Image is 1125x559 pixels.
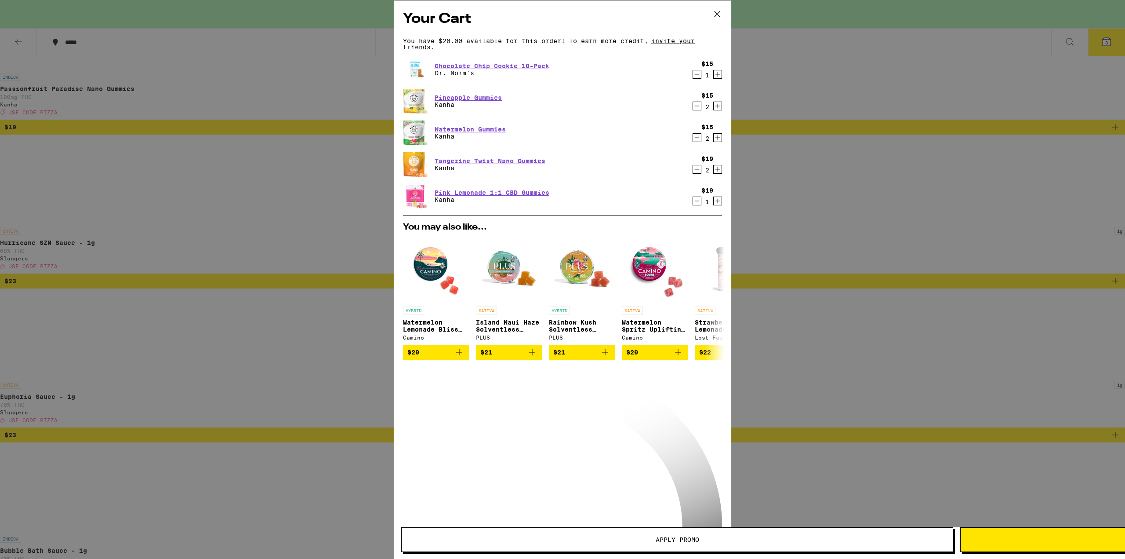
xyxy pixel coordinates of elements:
a: Pink Lemonade 1:1 CBD Gummies [435,189,549,196]
div: PLUS [549,335,615,340]
div: Camino [622,335,688,340]
button: Increment [713,165,722,174]
a: Open page for Watermelon Spritz Uplifting Sour Gummies from Camino [622,236,688,345]
img: Camino - Watermelon Lemonade Bliss Gummies [403,236,469,302]
span: invite your friends. [403,37,695,51]
div: Camino [403,335,469,340]
a: Open page for Island Maui Haze Solventless Gummies from PLUS [476,236,542,345]
img: Lost Farm - Strawberry Lemonade x SLH Live Resin Gummies [695,236,761,302]
div: PLUS [476,335,542,340]
span: $21 [553,349,565,356]
button: Decrement [693,197,701,205]
h2: You may also like... [403,223,722,232]
img: Kanha - Tangerine Twist Nano Gummies [403,151,428,178]
img: Kanha - Pineapple Gummies [403,88,428,114]
p: HYBRID [403,307,424,314]
span: Apply Promo [656,537,699,543]
a: Open page for Watermelon Lemonade Bliss Gummies from Camino [403,236,469,345]
div: 2 [701,103,713,110]
p: Kanha [435,133,506,140]
p: Watermelon Lemonade Bliss Gummies [403,319,469,333]
button: Add to bag [695,345,761,360]
p: Kanha [435,101,502,108]
span: $20 [407,349,419,356]
div: $15 [701,60,713,67]
button: Increment [713,197,722,205]
p: SATIVA [476,307,497,314]
button: Decrement [693,102,701,110]
a: Open page for Strawberry Lemonade x SLH Live Resin Gummies from Lost Farm [695,236,761,345]
div: $15 [701,92,713,99]
button: Increment [713,133,722,142]
button: Apply Promo [401,527,953,552]
img: Dr. Norm's - Chocolate Chip Cookie 10-Pack [403,57,428,82]
button: Add to bag [403,345,469,360]
button: Add to bag [549,345,615,360]
a: Tangerine Twist Nano Gummies [435,157,545,164]
h2: Your Cart [403,9,722,29]
img: Kanha - Watermelon Gummies [403,120,428,146]
p: SATIVA [695,307,716,314]
button: Decrement [693,133,701,142]
div: 1 [701,72,713,79]
img: PLUS - Island Maui Haze Solventless Gummies [476,236,542,302]
p: Strawberry Lemonade x SLH Live Resin Gummies [695,319,761,333]
p: Island Maui Haze Solventless Gummies [476,319,542,333]
span: $21 [480,349,492,356]
a: Pineapple Gummies [435,94,502,101]
img: PLUS - Rainbow Kush Solventless Gummies [549,236,615,302]
p: Kanha [435,196,549,203]
button: Decrement [693,165,701,174]
img: Kanha - Pink Lemonade 1:1 CBD Gummies [403,183,428,208]
div: Lost Farm [695,335,761,340]
img: Camino - Watermelon Spritz Uplifting Sour Gummies [622,236,688,302]
p: Kanha [435,164,545,172]
div: 2 [701,135,713,142]
button: Add to bag [622,345,688,360]
span: $22 [699,349,711,356]
button: Increment [713,70,722,79]
a: Open page for Rainbow Kush Solventless Gummies from PLUS [549,236,615,345]
span: $20 [626,349,638,356]
p: Dr. Norm's [435,69,549,77]
div: You have $20.00 available for this order! To earn more credit,invite your friends. [403,38,722,50]
div: $19 [701,155,713,162]
button: Decrement [693,70,701,79]
div: $15 [701,124,713,131]
a: Watermelon Gummies [435,126,506,133]
div: $19 [701,187,713,194]
p: Watermelon Spritz Uplifting Sour Gummies [622,319,688,333]
button: Add to bag [476,345,542,360]
div: 1 [701,198,713,205]
p: HYBRID [549,307,570,314]
p: Rainbow Kush Solventless Gummies [549,319,615,333]
a: Chocolate Chip Cookie 10-Pack [435,62,549,69]
p: SATIVA [622,307,643,314]
span: You have $20.00 available for this order! To earn more credit, [403,37,648,44]
button: Increment [713,102,722,110]
div: 2 [701,167,713,174]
